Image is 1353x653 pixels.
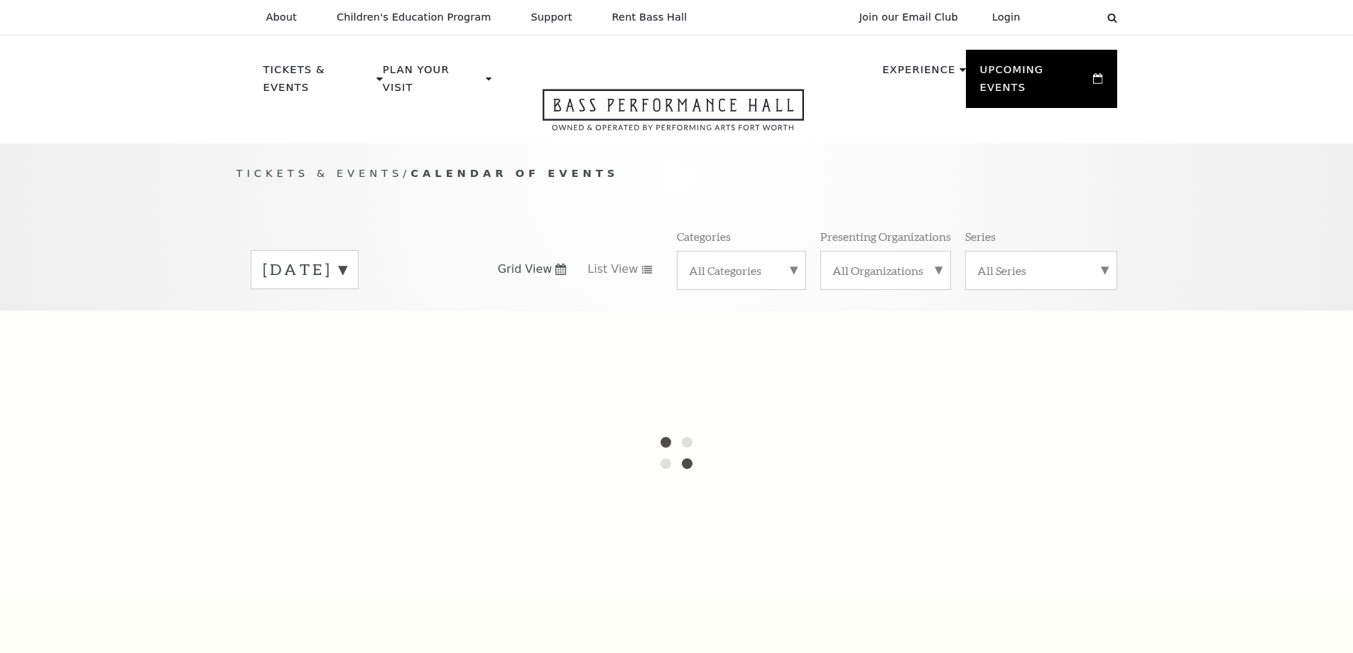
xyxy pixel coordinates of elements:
[587,261,638,277] span: List View
[531,11,572,23] p: Support
[411,167,619,179] span: Calendar of Events
[980,61,1090,104] p: Upcoming Events
[383,61,482,104] p: Plan Your Visit
[1043,11,1094,24] select: Select:
[237,165,1117,183] p: /
[263,61,374,104] p: Tickets & Events
[977,263,1105,278] label: All Series
[237,167,403,179] span: Tickets & Events
[820,229,951,244] p: Presenting Organizations
[337,11,491,23] p: Children's Education Program
[832,263,939,278] label: All Organizations
[612,11,688,23] p: Rent Bass Hall
[263,259,347,281] label: [DATE]
[266,11,297,23] p: About
[965,229,996,244] p: Series
[677,229,731,244] p: Categories
[689,263,794,278] label: All Categories
[882,61,955,87] p: Experience
[498,261,553,277] span: Grid View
